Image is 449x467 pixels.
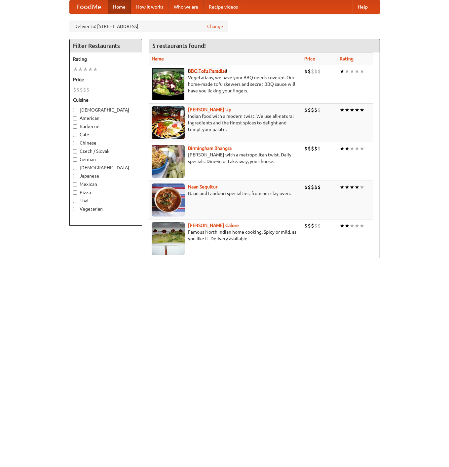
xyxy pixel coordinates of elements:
[73,107,138,113] label: [DEMOGRAPHIC_DATA]
[308,222,311,229] li: $
[304,106,308,114] li: $
[131,0,168,14] a: How it works
[188,184,217,189] b: Naan Sequitur
[311,183,314,191] li: $
[73,124,77,129] input: Barbecue
[359,222,364,229] li: ★
[93,66,98,73] li: ★
[73,56,138,62] h5: Rating
[311,145,314,152] li: $
[350,106,355,114] li: ★
[88,66,93,73] li: ★
[355,68,359,75] li: ★
[108,0,131,14] a: Home
[318,183,321,191] li: $
[353,0,373,14] a: Help
[152,74,299,94] p: Vegetarians, we have your BBQ needs covered. Our home-made tofu skewers and secret BBQ sauce will...
[314,68,318,75] li: $
[318,222,321,229] li: $
[73,133,77,137] input: Cafe
[152,113,299,133] p: Indian food with a modern twist. We use all-natural ingredients and the finest spices to delight ...
[345,106,350,114] li: ★
[359,68,364,75] li: ★
[311,68,314,75] li: $
[350,145,355,152] li: ★
[152,151,299,165] p: [PERSON_NAME] with a metropolitan twist. Daily specials. Dine-in or takeaway, you choose.
[70,39,142,52] h4: Filter Restaurants
[308,68,311,75] li: $
[350,68,355,75] li: ★
[350,183,355,191] li: ★
[188,146,232,151] a: Birmingham Bhangra
[188,107,231,112] a: [PERSON_NAME] Up
[152,183,185,217] img: naansequitur.jpg
[83,66,88,73] li: ★
[80,86,83,93] li: $
[314,183,318,191] li: $
[73,164,138,171] label: [DEMOGRAPHIC_DATA]
[318,145,321,152] li: $
[340,68,345,75] li: ★
[152,145,185,178] img: bhangra.jpg
[304,145,308,152] li: $
[73,66,78,73] li: ★
[345,183,350,191] li: ★
[340,106,345,114] li: ★
[188,223,239,228] a: [PERSON_NAME] Galore
[314,145,318,152] li: $
[73,115,138,121] label: American
[76,86,80,93] li: $
[359,183,364,191] li: ★
[73,148,138,154] label: Czech / Slovak
[340,222,345,229] li: ★
[73,97,138,103] h5: Cuisine
[318,106,321,114] li: $
[73,190,77,195] input: Pizza
[73,86,76,93] li: $
[73,157,77,162] input: German
[73,76,138,83] h5: Price
[152,56,164,61] a: Name
[70,0,108,14] a: FoodMe
[73,181,138,187] label: Mexican
[308,106,311,114] li: $
[359,145,364,152] li: ★
[188,68,227,74] a: BBQ Tofu Paradise
[308,145,311,152] li: $
[314,222,318,229] li: $
[73,131,138,138] label: Cafe
[314,106,318,114] li: $
[78,66,83,73] li: ★
[73,116,77,120] input: American
[304,183,308,191] li: $
[345,145,350,152] li: ★
[152,190,299,197] p: Naan and tandoori specialties, from our clay oven.
[318,68,321,75] li: $
[73,189,138,196] label: Pizza
[308,183,311,191] li: $
[83,86,86,93] li: $
[304,68,308,75] li: $
[350,222,355,229] li: ★
[86,86,90,93] li: $
[311,222,314,229] li: $
[355,183,359,191] li: ★
[355,145,359,152] li: ★
[311,106,314,114] li: $
[345,68,350,75] li: ★
[73,207,77,211] input: Vegetarian
[355,222,359,229] li: ★
[73,108,77,112] input: [DEMOGRAPHIC_DATA]
[73,141,77,145] input: Chinese
[73,149,77,153] input: Czech / Slovak
[73,156,138,163] label: German
[152,68,185,101] img: tofuparadise.jpg
[304,222,308,229] li: $
[73,173,138,179] label: Japanese
[345,222,350,229] li: ★
[359,106,364,114] li: ★
[152,43,206,49] ng-pluralize: 5 restaurants found!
